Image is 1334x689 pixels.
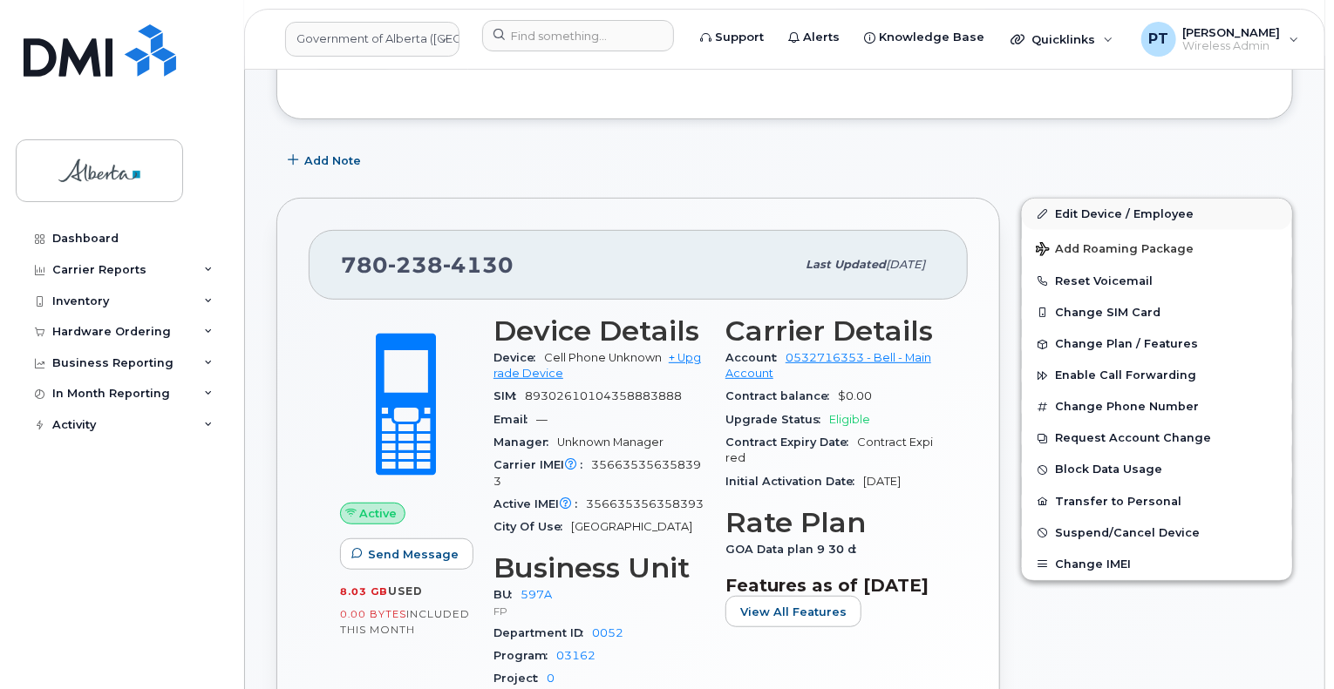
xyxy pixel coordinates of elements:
[285,22,459,57] a: Government of Alberta (GOA)
[838,389,872,402] span: $0.00
[863,475,901,488] span: [DATE]
[304,152,361,169] span: Add Note
[493,520,571,533] span: City Of Use
[493,436,557,449] span: Manager
[544,351,662,364] span: Cell Phone Unknown
[1022,230,1292,266] button: Add Roaming Package
[493,588,521,601] span: BU
[493,458,701,487] span: 356635356358393
[493,649,556,662] span: Program
[725,315,936,347] h3: Carrier Details
[340,585,388,598] span: 8.03 GB
[521,588,552,601] a: 597A
[725,351,931,380] a: 0532716353 - Bell - Main Account
[341,252,514,278] span: 780
[1129,22,1311,57] div: Penny Tse
[1022,360,1292,391] button: Enable Call Forwarding
[1022,391,1292,422] button: Change Phone Number
[1022,549,1292,580] button: Change IMEI
[725,389,838,402] span: Contract balance
[493,626,592,639] span: Department ID
[688,20,776,55] a: Support
[998,22,1126,57] div: Quicklinks
[388,252,443,278] span: 238
[715,29,764,46] span: Support
[360,505,398,522] span: Active
[806,258,886,271] span: Last updated
[1022,486,1292,517] button: Transfer to Personal
[1183,39,1281,53] span: Wireless Admin
[886,258,925,271] span: [DATE]
[740,604,847,620] span: View All Features
[1055,526,1200,539] span: Suspend/Cancel Device
[1148,29,1168,50] span: PT
[1022,297,1292,328] button: Change SIM Card
[388,584,423,598] span: used
[725,575,936,596] h3: Features as of [DATE]
[493,497,586,510] span: Active IMEI
[725,507,936,538] h3: Rate Plan
[1036,242,1194,259] span: Add Roaming Package
[340,538,473,570] button: Send Message
[1055,338,1198,351] span: Change Plan / Features
[493,604,704,618] p: FP
[1022,517,1292,549] button: Suspend/Cancel Device
[803,29,840,46] span: Alerts
[525,389,682,402] span: 89302610104358883888
[493,413,536,426] span: Email
[1022,266,1292,297] button: Reset Voicemail
[879,29,984,46] span: Knowledge Base
[1183,25,1281,39] span: [PERSON_NAME]
[725,351,786,364] span: Account
[1031,32,1095,46] span: Quicklinks
[852,20,997,55] a: Knowledge Base
[1022,454,1292,485] button: Block Data Usage
[276,145,376,177] button: Add Note
[482,20,674,51] input: Find something...
[592,626,623,639] a: 0052
[536,413,548,426] span: —
[368,546,459,563] span: Send Message
[493,458,591,471] span: Carrier IMEI
[725,436,857,449] span: Contract Expiry Date
[725,596,861,627] button: View All Features
[493,672,547,685] span: Project
[493,351,544,364] span: Device
[557,436,664,449] span: Unknown Manager
[340,607,470,636] span: included this month
[776,20,852,55] a: Alerts
[340,608,406,620] span: 0.00 Bytes
[725,543,865,556] span: GOA Data plan 9 30 d
[493,389,525,402] span: SIM
[725,413,829,426] span: Upgrade Status
[1022,199,1292,230] a: Edit Device / Employee
[443,252,514,278] span: 4130
[586,497,704,510] span: 356635356358393
[1055,369,1196,382] span: Enable Call Forwarding
[1022,422,1292,454] button: Request Account Change
[547,672,555,685] a: 0
[571,520,692,533] span: [GEOGRAPHIC_DATA]
[725,475,863,488] span: Initial Activation Date
[829,413,870,426] span: Eligible
[493,552,704,584] h3: Business Unit
[493,315,704,347] h3: Device Details
[1022,328,1292,360] button: Change Plan / Features
[556,649,596,662] a: 03162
